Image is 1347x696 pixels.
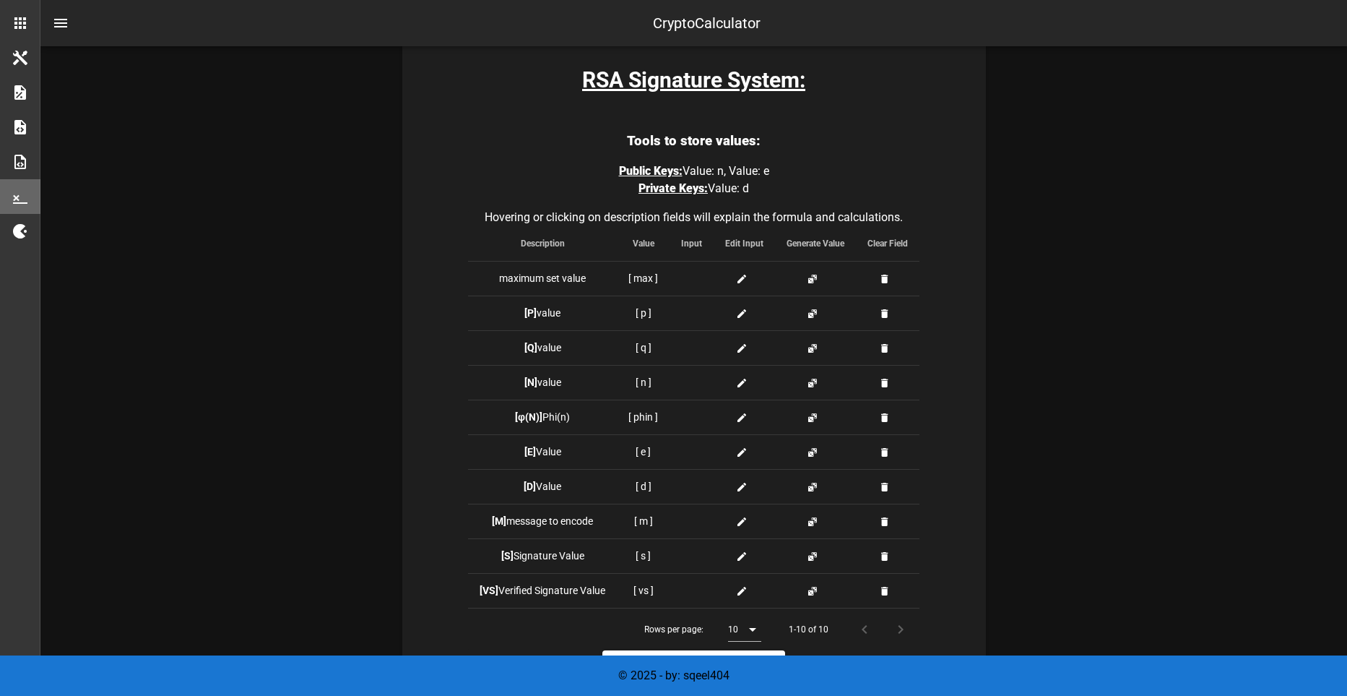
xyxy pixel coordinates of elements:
[524,446,561,457] span: Value
[524,377,561,388] span: value
[515,411,570,423] span: Phi(n)
[775,226,856,261] th: Generate Value
[501,550,584,562] span: Signature Value
[787,239,844,249] span: Generate Value
[856,226,919,261] th: Clear Field
[867,239,908,249] span: Clear Field
[653,12,761,34] div: CryptoCalculator
[524,446,536,457] b: [E]
[633,239,654,249] span: Value
[617,469,670,504] td: [ d ]
[521,239,565,249] span: Description
[524,307,560,319] span: value
[789,623,828,636] div: 1-10 of 10
[468,131,919,151] h3: Tools to store values:
[524,342,561,353] span: value
[728,623,738,636] div: 10
[602,650,785,676] button: Clear all Values in Tools
[480,585,498,596] b: [VS]
[617,261,670,296] td: [ max ]
[681,239,702,249] span: Input
[617,296,670,330] td: [ p ]
[617,434,670,469] td: [ e ]
[524,481,561,492] span: Value
[617,400,670,434] td: [ phin ]
[492,515,506,527] b: [M]
[480,585,605,596] span: Verified Signature Value
[468,209,919,226] caption: Hovering or clicking on description fields will explain the formula and calculations.
[617,365,670,400] td: [ n ]
[524,307,537,319] b: [P]
[617,573,670,608] td: [ vs ]
[725,239,763,249] span: Edit Input
[468,163,919,197] p: Value: n, Value: e Value: d
[728,618,761,641] div: 10Rows per page:
[468,226,617,261] th: Description
[670,226,714,261] th: Input
[524,342,537,353] b: [Q]
[618,669,729,682] span: © 2025 - by: sqeel404
[402,64,986,96] h3: RSA Signature System:
[515,411,542,423] b: [φ(N)]
[714,226,775,261] th: Edit Input
[524,481,536,492] b: [D]
[638,181,708,195] span: Private Keys:
[617,504,670,538] td: [ m ]
[617,226,670,261] th: Value
[617,330,670,365] td: [ q ]
[619,164,683,178] span: Public Keys:
[644,609,761,650] div: Rows per page:
[499,272,586,284] span: maximum set value
[524,377,537,388] b: [N]
[501,550,514,562] b: [S]
[492,515,593,527] span: message to encode
[617,538,670,573] td: [ s ]
[43,6,78,40] button: nav-menu-toggle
